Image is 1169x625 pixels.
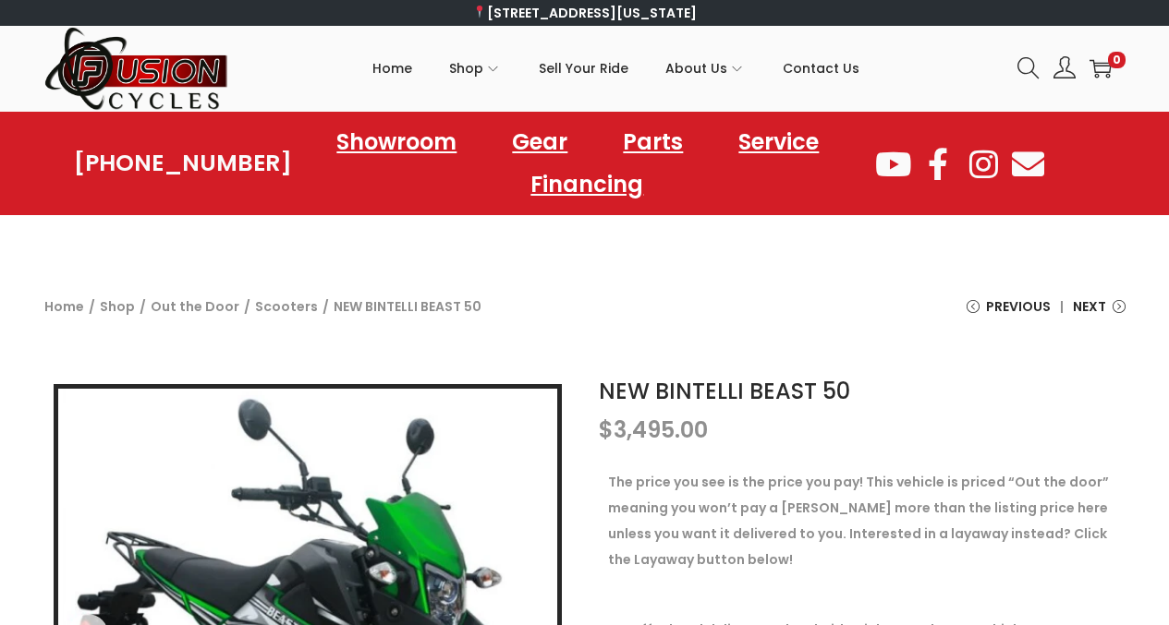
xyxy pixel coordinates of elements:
[244,294,250,319] span: /
[986,294,1051,319] span: Previous
[473,6,486,18] img: 📍
[151,297,239,316] a: Out the Door
[292,121,873,206] nav: Menu
[599,415,708,445] bdi: 3,495.00
[665,45,727,91] span: About Us
[512,163,662,206] a: Financing
[608,469,1116,572] p: The price you see is the price you pay! This vehicle is priced “Out the door” meaning you won’t p...
[323,294,329,319] span: /
[967,294,1051,333] a: Previous
[44,26,229,112] img: Woostify retina logo
[665,27,746,110] a: About Us
[372,45,412,91] span: Home
[44,297,84,316] a: Home
[599,415,614,445] span: $
[1073,294,1106,319] span: Next
[372,27,412,110] a: Home
[334,294,481,319] span: NEW BINTELLI BEAST 50
[493,121,586,163] a: Gear
[74,150,292,176] a: [PHONE_NUMBER]
[783,27,859,110] a: Contact Us
[449,27,502,110] a: Shop
[100,297,135,316] a: Shop
[720,121,837,163] a: Service
[229,27,1004,110] nav: Primary navigation
[1090,57,1112,79] a: 0
[449,45,483,91] span: Shop
[783,45,859,91] span: Contact Us
[318,121,475,163] a: Showroom
[1073,294,1126,333] a: Next
[255,297,318,316] a: Scooters
[472,4,697,22] a: [STREET_ADDRESS][US_STATE]
[604,121,701,163] a: Parts
[89,294,95,319] span: /
[539,45,628,91] span: Sell Your Ride
[140,294,146,319] span: /
[539,27,628,110] a: Sell Your Ride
